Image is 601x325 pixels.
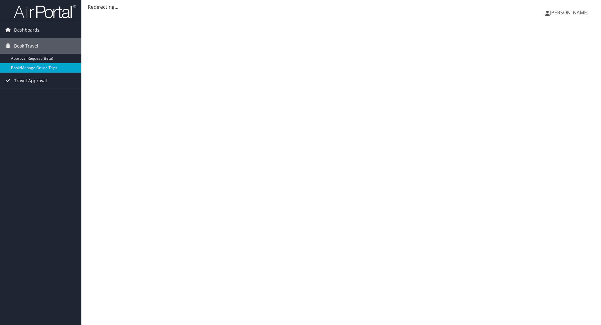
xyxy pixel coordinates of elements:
[550,9,588,16] span: [PERSON_NAME]
[14,73,47,89] span: Travel Approval
[545,3,595,22] a: [PERSON_NAME]
[88,3,595,11] div: Redirecting...
[14,4,76,19] img: airportal-logo.png
[14,38,38,54] span: Book Travel
[14,22,39,38] span: Dashboards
